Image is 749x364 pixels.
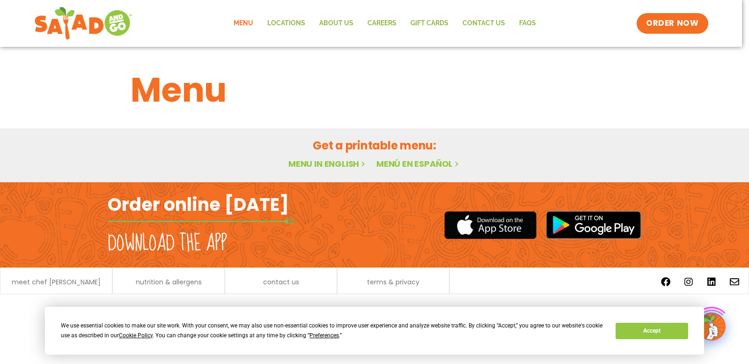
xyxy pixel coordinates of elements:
[455,13,512,34] a: Contact Us
[108,219,295,224] img: fork
[376,158,461,170] a: Menú en español
[131,65,618,115] h1: Menu
[227,13,260,34] a: Menu
[108,193,289,216] h2: Order online [DATE]
[637,13,708,34] a: ORDER NOW
[512,13,543,34] a: FAQs
[108,230,227,257] h2: Download the app
[61,321,604,341] div: We use essential cookies to make our site work. With your consent, we may also use non-essential ...
[263,279,299,285] a: contact us
[12,279,101,285] a: meet chef [PERSON_NAME]
[312,13,360,34] a: About Us
[360,13,404,34] a: Careers
[45,307,704,355] div: Cookie Consent Prompt
[131,137,618,154] h2: Get a printable menu:
[227,13,543,34] nav: Menu
[112,304,637,316] p: © 2024 Salad and Go
[444,210,536,240] img: appstore
[288,158,367,170] a: Menu in English
[646,18,698,29] span: ORDER NOW
[616,323,688,339] button: Accept
[404,13,455,34] a: GIFT CARDS
[260,13,312,34] a: Locations
[136,279,202,285] a: nutrition & allergens
[34,5,133,42] img: new-SAG-logo-768×292
[546,211,641,239] img: google_play
[119,332,153,339] span: Cookie Policy
[309,332,339,339] span: Preferences
[367,279,419,285] a: terms & privacy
